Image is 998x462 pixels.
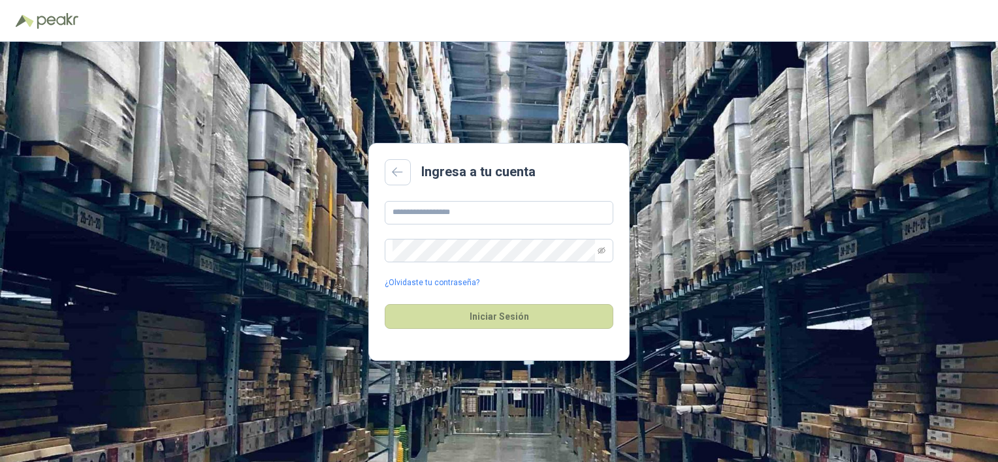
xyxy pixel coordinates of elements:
button: Iniciar Sesión [385,304,613,329]
img: Logo [16,14,34,27]
span: eye-invisible [598,247,605,254]
a: ¿Olvidaste tu contraseña? [385,277,479,289]
h2: Ingresa a tu cuenta [421,162,536,182]
img: Peakr [37,13,78,29]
